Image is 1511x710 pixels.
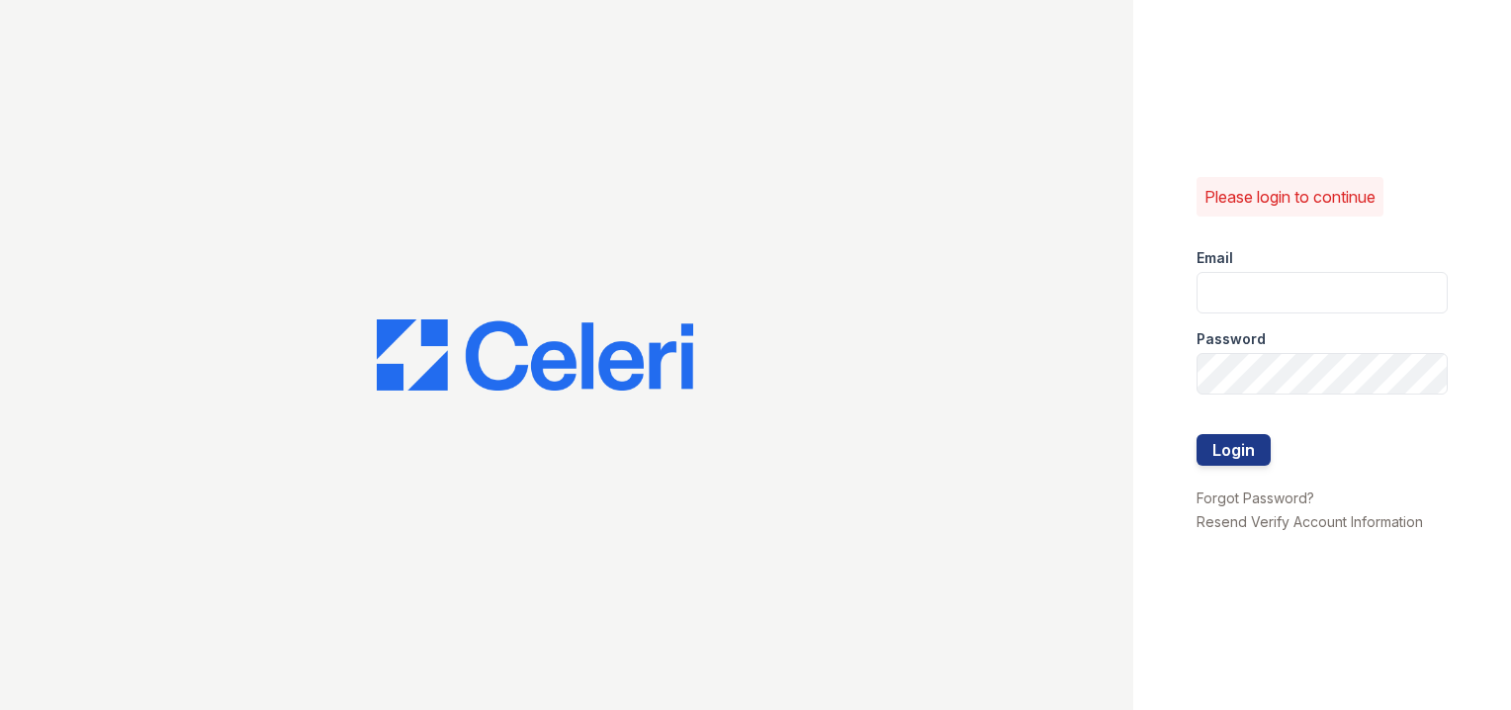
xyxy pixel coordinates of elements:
[377,319,693,391] img: CE_Logo_Blue-a8612792a0a2168367f1c8372b55b34899dd931a85d93a1a3d3e32e68fde9ad4.png
[1197,248,1233,268] label: Email
[1197,489,1314,506] a: Forgot Password?
[1197,513,1423,530] a: Resend Verify Account Information
[1204,185,1376,209] p: Please login to continue
[1197,329,1266,349] label: Password
[1197,434,1271,466] button: Login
